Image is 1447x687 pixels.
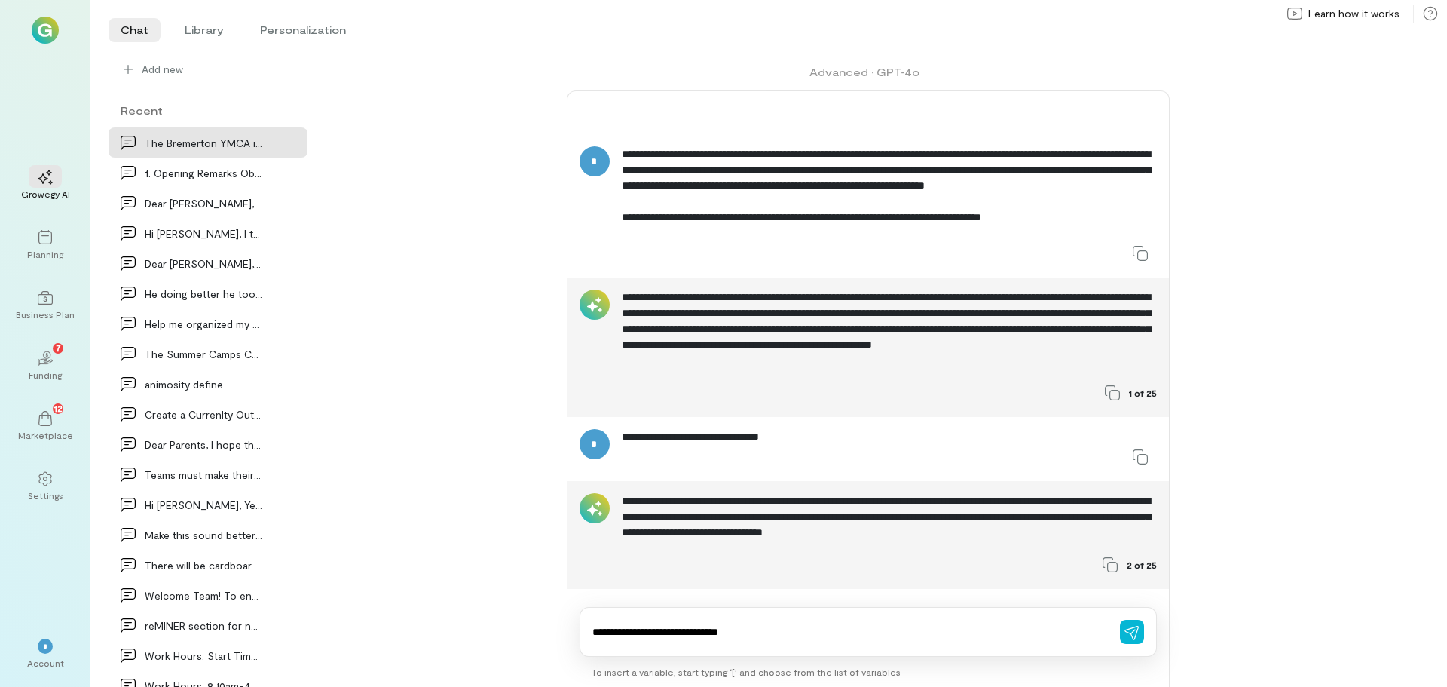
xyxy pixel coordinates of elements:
[145,165,262,181] div: 1. Opening Remarks Objective: Discuss recent cam…
[145,648,262,664] div: Work Hours: Start Time: 8:10 AM End Time: 4:35 P…
[1308,6,1400,21] span: Learn how it works
[109,103,307,118] div: Recent
[27,248,63,260] div: Planning
[145,437,262,452] div: Dear Parents, I hope this message finds you well.…
[145,195,262,211] div: Dear [PERSON_NAME], I hope this message finds yo…
[145,557,262,573] div: There will be cardboard boomerangs ready that the…
[109,18,161,42] li: Chat
[145,316,262,332] div: Help me organized my thoughts of how to communica…
[145,135,262,151] div: The Bremerton YMCA is proud to join the Bremerton…
[145,497,262,513] div: Hi [PERSON_NAME], Yes, you are correct. When I pull spec…
[1129,387,1157,399] span: 1 of 25
[56,341,61,354] span: 7
[18,339,72,393] a: Funding
[145,286,262,302] div: He doing better he took a very long nap and think…
[16,308,75,320] div: Business Plan
[54,401,63,415] span: 12
[145,527,262,543] div: Make this sound better I also have a question:…
[1127,559,1157,571] span: 2 of 25
[28,489,63,501] div: Settings
[18,158,72,212] a: Growegy AI
[145,346,262,362] div: The Summer Camps Coordinator is responsible to do…
[18,399,72,453] a: Marketplace
[18,459,72,514] a: Settings
[145,467,262,483] div: Teams must make their way to the welcome center a…
[142,62,183,77] span: Add new
[18,627,72,681] div: *Account
[18,429,73,441] div: Marketplace
[145,587,262,603] div: Welcome Team! To ensure a successful and enjoyabl…
[145,376,262,392] div: animosity define
[145,256,262,271] div: Dear [PERSON_NAME], I wanted to follow up on our…
[18,278,72,333] a: Business Plan
[27,657,64,669] div: Account
[580,657,1157,687] div: To insert a variable, start typing ‘[’ and choose from the list of variables
[18,218,72,272] a: Planning
[29,369,62,381] div: Funding
[145,225,262,241] div: Hi [PERSON_NAME], I tried calling but couldn't get throu…
[21,188,70,200] div: Growegy AI
[173,18,236,42] li: Library
[145,618,262,633] div: reMINER section for newsletter for camp staff li…
[248,18,358,42] li: Personalization
[145,406,262,422] div: Create a Currenlty Out of the office message for…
